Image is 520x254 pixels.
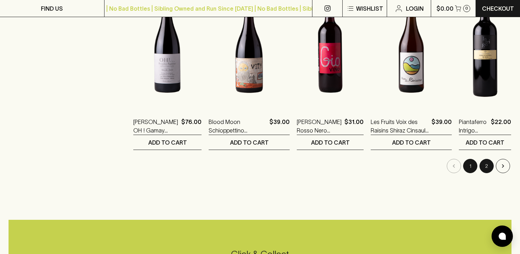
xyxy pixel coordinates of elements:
a: Les Fruits Voix des Raisins Shiraz Cinsault Rose 2023 [371,118,429,135]
p: $22.00 [491,118,511,135]
button: ADD TO CART [209,135,290,150]
p: $76.00 [181,118,202,135]
p: Wishlist [356,4,383,13]
button: ADD TO CART [459,135,511,150]
p: ADD TO CART [311,138,350,147]
a: Piantaferro Intrigo Nero d Avola 2023 [459,118,488,135]
a: Blood Moon Schioppettino Sangiovese Nero Blend 2024 [209,118,267,135]
p: 0 [465,6,468,10]
button: Go to page 2 [479,159,494,173]
a: [PERSON_NAME] OH ! Gamay 2023 [133,118,178,135]
button: ADD TO CART [133,135,202,150]
p: ADD TO CART [148,138,187,147]
p: $39.00 [431,118,452,135]
p: Checkout [482,4,514,13]
button: ADD TO CART [297,135,364,150]
p: $39.00 [269,118,290,135]
button: Go to next page [496,159,510,173]
p: $0.00 [436,4,454,13]
a: [PERSON_NAME] Rosso Nero [PERSON_NAME] 2023 [297,118,342,135]
button: ADD TO CART [371,135,452,150]
p: Login [406,4,424,13]
p: $31.00 [344,118,364,135]
nav: pagination navigation [133,159,511,173]
p: FIND US [41,4,63,13]
p: ADD TO CART [466,138,504,147]
img: bubble-icon [499,233,506,240]
button: page 1 [463,159,477,173]
p: ADD TO CART [230,138,269,147]
p: ADD TO CART [392,138,431,147]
